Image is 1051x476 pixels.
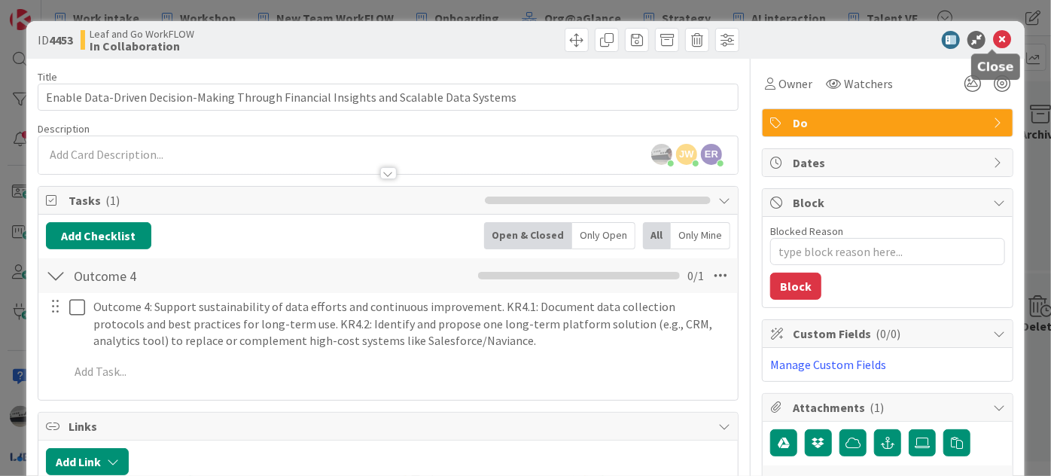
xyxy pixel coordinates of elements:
div: All [643,222,671,249]
span: JW [676,144,697,165]
span: Block [793,194,986,212]
span: ID [38,31,73,49]
p: Outcome 4: Support sustainability of data efforts and continuous improvement. KR4.1: Document dat... [93,298,727,349]
span: Custom Fields [793,325,986,343]
span: Watchers [844,75,893,93]
button: Add Link [46,448,129,475]
span: 0 / 1 [687,267,704,285]
b: In Collaboration [90,40,194,52]
span: ( 1 ) [870,400,884,415]
span: Tasks [69,191,477,209]
label: Title [38,70,57,84]
h5: Close [977,59,1014,74]
span: Attachments [793,398,986,416]
span: ( 0/0 ) [876,326,900,341]
div: Only Mine [671,222,730,249]
input: type card name here... [38,84,739,111]
span: Owner [778,75,812,93]
a: Manage Custom Fields [770,357,886,372]
input: Add Checklist... [69,262,361,289]
span: ER [701,144,722,165]
label: Blocked Reason [770,224,843,238]
span: Description [38,122,90,136]
span: Leaf and Go WorkFLOW [90,28,194,40]
b: 4453 [49,32,73,47]
span: Do [793,114,986,132]
span: Dates [793,154,986,172]
button: Add Checklist [46,222,151,249]
div: Open & Closed [484,222,572,249]
img: jIClQ55mJEe4la83176FWmfCkxn1SgSj.jpg [651,144,672,165]
button: Block [770,273,821,300]
div: Only Open [572,222,635,249]
span: Links [69,417,711,435]
span: ( 1 ) [105,193,120,208]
